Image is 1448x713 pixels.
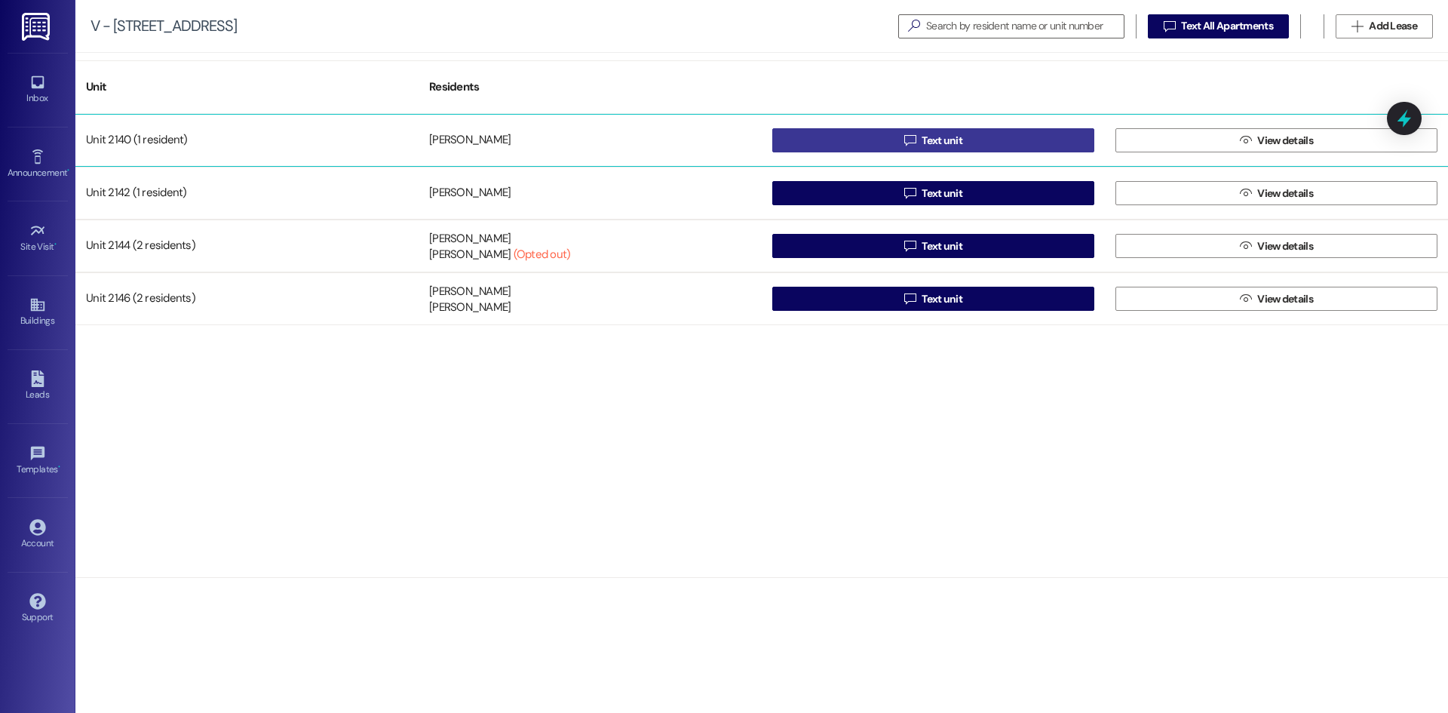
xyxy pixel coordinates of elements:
[1369,18,1417,34] span: Add Lease
[902,18,926,34] i: 
[1181,18,1273,34] span: Text All Apartments
[8,69,68,110] a: Inbox
[926,16,1124,37] input: Search by resident name or unit number
[1164,20,1175,32] i: 
[922,238,962,254] span: Text unit
[22,13,53,41] img: ResiDesk Logo
[8,441,68,481] a: Templates •
[429,186,511,201] div: [PERSON_NAME]
[1240,187,1251,199] i: 
[1115,181,1437,205] button: View details
[58,462,60,472] span: •
[772,287,1094,311] button: Text unit
[1257,133,1313,149] span: View details
[429,133,511,149] div: [PERSON_NAME]
[1257,291,1313,307] span: View details
[922,291,962,307] span: Text unit
[8,292,68,333] a: Buildings
[75,231,419,261] div: Unit 2144 (2 residents)
[429,284,511,300] div: [PERSON_NAME]
[54,239,57,250] span: •
[904,240,916,252] i: 
[8,515,68,555] a: Account
[922,186,962,201] span: Text unit
[1336,14,1433,38] button: Add Lease
[90,18,237,34] div: V - [STREET_ADDRESS]
[1240,134,1251,146] i: 
[8,218,68,259] a: Site Visit •
[75,69,419,106] div: Unit
[1148,14,1289,38] button: Text All Apartments
[429,231,511,247] div: [PERSON_NAME]
[429,247,570,275] div: [PERSON_NAME]
[1351,20,1363,32] i: 
[1257,186,1313,201] span: View details
[772,128,1094,152] button: Text unit
[75,178,419,208] div: Unit 2142 (1 resident)
[75,125,419,155] div: Unit 2140 (1 resident)
[772,234,1094,258] button: Text unit
[1240,293,1251,305] i: 
[429,300,511,316] div: [PERSON_NAME]
[904,187,916,199] i: 
[772,181,1094,205] button: Text unit
[1115,128,1437,152] button: View details
[8,366,68,407] a: Leads
[1257,238,1313,254] span: View details
[75,284,419,314] div: Unit 2146 (2 residents)
[1115,287,1437,311] button: View details
[904,134,916,146] i: 
[8,589,68,629] a: Support
[1115,234,1437,258] button: View details
[904,293,916,305] i: 
[67,165,69,176] span: •
[419,69,762,106] div: Residents
[1240,240,1251,252] i: 
[922,133,962,149] span: Text unit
